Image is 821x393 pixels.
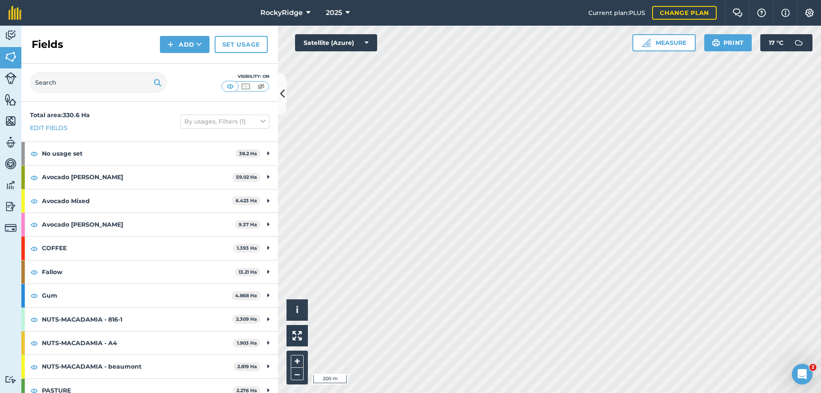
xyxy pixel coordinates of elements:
img: svg+xml;base64,PHN2ZyB4bWxucz0iaHR0cDovL3d3dy53My5vcmcvMjAwMC9zdmciIHdpZHRoPSIxOCIgaGVpZ2h0PSIyNC... [30,243,38,254]
strong: NUTS-MACADAMIA - beaumont [42,355,233,378]
iframe: Intercom live chat [792,364,812,384]
button: Add [160,36,210,53]
img: A question mark icon [756,9,767,17]
img: svg+xml;base64,PHN2ZyB4bWxucz0iaHR0cDovL3d3dy53My5vcmcvMjAwMC9zdmciIHdpZHRoPSIxOCIgaGVpZ2h0PSIyNC... [30,290,38,301]
img: svg+xml;base64,PHN2ZyB4bWxucz0iaHR0cDovL3d3dy53My5vcmcvMjAwMC9zdmciIHdpZHRoPSIxOCIgaGVpZ2h0PSIyNC... [30,314,38,325]
strong: NUTS-MACADAMIA - 816-1 [42,308,232,331]
img: Ruler icon [642,38,650,47]
strong: No usage set [42,142,235,165]
strong: 6.423 Ha [236,198,257,204]
img: Four arrows, one pointing top left, one top right, one bottom right and the last bottom left [292,331,302,340]
img: svg+xml;base64,PD94bWwgdmVyc2lvbj0iMS4wIiBlbmNvZGluZz0idXRmLTgiPz4KPCEtLSBHZW5lcmF0b3I6IEFkb2JlIE... [5,222,17,234]
div: Avocado Mixed6.423 Ha [21,189,278,213]
button: 17 °C [760,34,812,51]
img: svg+xml;base64,PHN2ZyB4bWxucz0iaHR0cDovL3d3dy53My5vcmcvMjAwMC9zdmciIHdpZHRoPSIxOSIgaGVpZ2h0PSIyNC... [154,77,162,88]
div: NUTS-MACADAMIA - A41.903 Ha [21,331,278,355]
img: svg+xml;base64,PHN2ZyB4bWxucz0iaHR0cDovL3d3dy53My5vcmcvMjAwMC9zdmciIHdpZHRoPSIxOCIgaGVpZ2h0PSIyNC... [30,196,38,206]
img: svg+xml;base64,PD94bWwgdmVyc2lvbj0iMS4wIiBlbmNvZGluZz0idXRmLTgiPz4KPCEtLSBHZW5lcmF0b3I6IEFkb2JlIE... [5,29,17,42]
strong: Fallow [42,260,235,284]
span: Current plan : PLUS [588,8,645,18]
a: Set usage [215,36,268,53]
button: By usages, Filters (1) [180,115,269,128]
strong: Gum [42,284,231,307]
div: Avocado [PERSON_NAME]59.02 Ha [21,165,278,189]
img: svg+xml;base64,PD94bWwgdmVyc2lvbj0iMS4wIiBlbmNvZGluZz0idXRmLTgiPz4KPCEtLSBHZW5lcmF0b3I6IEFkb2JlIE... [790,34,807,51]
strong: 1.903 Ha [237,340,257,346]
span: RockyRidge [260,8,303,18]
img: svg+xml;base64,PD94bWwgdmVyc2lvbj0iMS4wIiBlbmNvZGluZz0idXRmLTgiPz4KPCEtLSBHZW5lcmF0b3I6IEFkb2JlIE... [5,179,17,192]
div: NUTS-MACADAMIA - beaumont2.819 Ha [21,355,278,378]
div: Gum4.868 Ha [21,284,278,307]
img: svg+xml;base64,PHN2ZyB4bWxucz0iaHR0cDovL3d3dy53My5vcmcvMjAwMC9zdmciIHdpZHRoPSIxOCIgaGVpZ2h0PSIyNC... [30,267,38,277]
div: No usage set38.2 Ha [21,142,278,165]
img: Two speech bubbles overlapping with the left bubble in the forefront [732,9,743,17]
img: svg+xml;base64,PD94bWwgdmVyc2lvbj0iMS4wIiBlbmNvZGluZz0idXRmLTgiPz4KPCEtLSBHZW5lcmF0b3I6IEFkb2JlIE... [5,157,17,170]
img: svg+xml;base64,PHN2ZyB4bWxucz0iaHR0cDovL3d3dy53My5vcmcvMjAwMC9zdmciIHdpZHRoPSIxNCIgaGVpZ2h0PSIyNC... [168,39,174,50]
strong: 1.393 Ha [237,245,257,251]
button: Print [704,34,752,51]
img: svg+xml;base64,PHN2ZyB4bWxucz0iaHR0cDovL3d3dy53My5vcmcvMjAwMC9zdmciIHdpZHRoPSIxOCIgaGVpZ2h0PSIyNC... [30,148,38,159]
strong: Avocado [PERSON_NAME] [42,165,232,189]
span: i [296,304,298,315]
span: 17 ° C [769,34,783,51]
button: Measure [632,34,696,51]
button: Satellite (Azure) [295,34,377,51]
img: svg+xml;base64,PHN2ZyB4bWxucz0iaHR0cDovL3d3dy53My5vcmcvMjAwMC9zdmciIHdpZHRoPSIxOCIgaGVpZ2h0PSIyNC... [30,219,38,230]
strong: COFFEE [42,236,233,260]
strong: 59.02 Ha [236,174,257,180]
img: svg+xml;base64,PHN2ZyB4bWxucz0iaHR0cDovL3d3dy53My5vcmcvMjAwMC9zdmciIHdpZHRoPSI1NiIgaGVpZ2h0PSI2MC... [5,115,17,127]
button: i [286,299,308,321]
div: NUTS-MACADAMIA - 816-12.309 Ha [21,308,278,331]
strong: 2.309 Ha [236,316,257,322]
strong: Avocado [PERSON_NAME] [42,213,235,236]
img: svg+xml;base64,PHN2ZyB4bWxucz0iaHR0cDovL3d3dy53My5vcmcvMjAwMC9zdmciIHdpZHRoPSIxOCIgaGVpZ2h0PSIyNC... [30,362,38,372]
button: + [291,355,304,368]
div: Fallow13.21 Ha [21,260,278,284]
div: Visibility: On [221,73,269,80]
strong: 9.37 Ha [239,222,257,228]
img: A cog icon [804,9,815,17]
a: Edit fields [30,123,68,133]
img: svg+xml;base64,PHN2ZyB4bWxucz0iaHR0cDovL3d3dy53My5vcmcvMjAwMC9zdmciIHdpZHRoPSIxOCIgaGVpZ2h0PSIyNC... [30,172,38,183]
input: Search [30,72,167,93]
img: svg+xml;base64,PHN2ZyB4bWxucz0iaHR0cDovL3d3dy53My5vcmcvMjAwMC9zdmciIHdpZHRoPSIxOSIgaGVpZ2h0PSIyNC... [712,38,720,48]
strong: 38.2 Ha [239,151,257,157]
img: svg+xml;base64,PHN2ZyB4bWxucz0iaHR0cDovL3d3dy53My5vcmcvMjAwMC9zdmciIHdpZHRoPSIxNyIgaGVpZ2h0PSIxNy... [781,8,790,18]
a: Change plan [652,6,717,20]
img: svg+xml;base64,PHN2ZyB4bWxucz0iaHR0cDovL3d3dy53My5vcmcvMjAwMC9zdmciIHdpZHRoPSI1MCIgaGVpZ2h0PSI0MC... [225,82,236,91]
img: svg+xml;base64,PHN2ZyB4bWxucz0iaHR0cDovL3d3dy53My5vcmcvMjAwMC9zdmciIHdpZHRoPSI1MCIgaGVpZ2h0PSI0MC... [240,82,251,91]
strong: 4.868 Ha [235,293,257,298]
img: svg+xml;base64,PD94bWwgdmVyc2lvbj0iMS4wIiBlbmNvZGluZz0idXRmLTgiPz4KPCEtLSBHZW5lcmF0b3I6IEFkb2JlIE... [5,375,17,384]
img: svg+xml;base64,PD94bWwgdmVyc2lvbj0iMS4wIiBlbmNvZGluZz0idXRmLTgiPz4KPCEtLSBHZW5lcmF0b3I6IEFkb2JlIE... [5,136,17,149]
div: COFFEE1.393 Ha [21,236,278,260]
img: svg+xml;base64,PD94bWwgdmVyc2lvbj0iMS4wIiBlbmNvZGluZz0idXRmLTgiPz4KPCEtLSBHZW5lcmF0b3I6IEFkb2JlIE... [5,72,17,84]
img: svg+xml;base64,PD94bWwgdmVyc2lvbj0iMS4wIiBlbmNvZGluZz0idXRmLTgiPz4KPCEtLSBHZW5lcmF0b3I6IEFkb2JlIE... [5,200,17,213]
strong: 2.819 Ha [237,363,257,369]
strong: Avocado Mixed [42,189,232,213]
button: – [291,368,304,380]
div: Avocado [PERSON_NAME]9.37 Ha [21,213,278,236]
img: svg+xml;base64,PHN2ZyB4bWxucz0iaHR0cDovL3d3dy53My5vcmcvMjAwMC9zdmciIHdpZHRoPSI1MCIgaGVpZ2h0PSI0MC... [256,82,266,91]
h2: Fields [32,38,63,51]
strong: 13.21 Ha [239,269,257,275]
span: 2 [809,364,816,371]
img: svg+xml;base64,PHN2ZyB4bWxucz0iaHR0cDovL3d3dy53My5vcmcvMjAwMC9zdmciIHdpZHRoPSI1NiIgaGVpZ2h0PSI2MC... [5,50,17,63]
strong: NUTS-MACADAMIA - A4 [42,331,233,355]
img: svg+xml;base64,PHN2ZyB4bWxucz0iaHR0cDovL3d3dy53My5vcmcvMjAwMC9zdmciIHdpZHRoPSI1NiIgaGVpZ2h0PSI2MC... [5,93,17,106]
span: 2025 [326,8,342,18]
img: fieldmargin Logo [9,6,21,20]
img: svg+xml;base64,PHN2ZyB4bWxucz0iaHR0cDovL3d3dy53My5vcmcvMjAwMC9zdmciIHdpZHRoPSIxOCIgaGVpZ2h0PSIyNC... [30,338,38,348]
strong: Total area : 330.6 Ha [30,111,90,119]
